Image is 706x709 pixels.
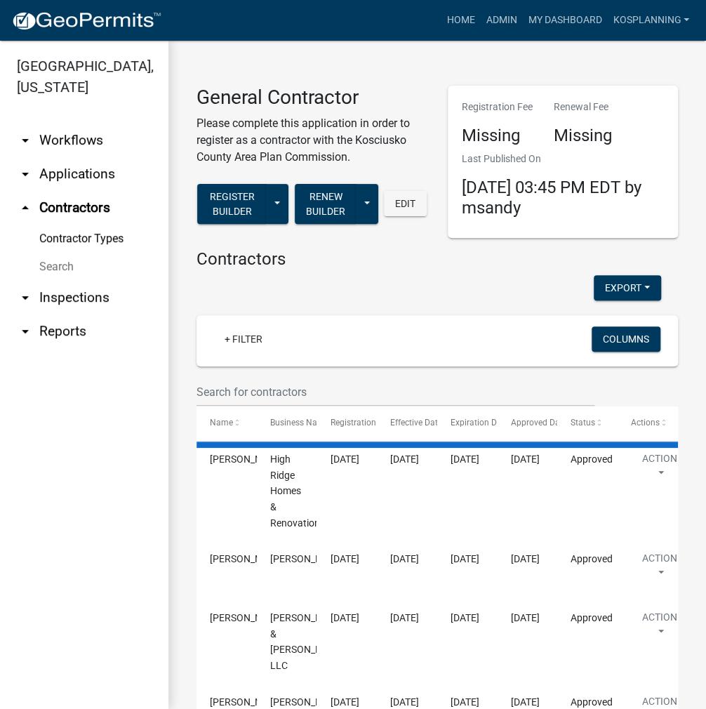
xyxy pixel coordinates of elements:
[462,126,533,146] h4: Missing
[554,126,612,146] h4: Missing
[317,406,377,440] datatable-header-cell: Registration Date
[390,418,442,428] span: Effective Date
[631,418,660,428] span: Actions
[510,612,539,623] span: 10/13/2025
[480,7,522,34] a: Admin
[510,696,539,708] span: 10/10/2025
[270,453,325,529] span: High Ridge Homes & Renovations
[571,696,613,708] span: Approved
[210,696,285,708] span: Oscar Garcia
[554,100,612,114] p: Renewal Fee
[510,418,566,428] span: Approved Date
[437,406,498,440] datatable-header-cell: Expiration Date
[213,326,274,352] a: + Filter
[451,553,479,564] span: 10/13/2026
[17,289,34,306] i: arrow_drop_down
[571,453,613,465] span: Approved
[17,132,34,149] i: arrow_drop_down
[571,553,613,564] span: Approved
[197,378,594,406] input: Search for contractors
[330,696,359,708] span: 10/10/2025
[390,553,419,564] span: 10/13/2025
[510,453,539,465] span: 10/13/2025
[571,418,595,428] span: Status
[390,612,419,623] span: 10/13/2025
[197,249,678,270] h4: Contractors
[607,7,695,34] a: kosplanning
[197,86,427,110] h3: General Contractor
[257,406,317,440] datatable-header-cell: Business Name
[462,178,641,218] span: [DATE] 03:45 PM EDT by msandy
[441,7,480,34] a: Home
[197,184,267,224] button: Register Builder
[631,551,688,586] button: Action
[295,184,357,224] button: Renew Builder
[631,451,688,486] button: Action
[451,612,479,623] span: 10/13/2026
[330,612,359,623] span: 10/11/2025
[270,612,345,671] span: Dailey & Dailey LLC
[451,453,479,465] span: 10/13/2026
[462,100,533,114] p: Registration Fee
[497,406,557,440] datatable-header-cell: Approved Date
[210,612,285,623] span: John Dailey
[330,418,395,428] span: Registration Date
[571,612,613,623] span: Approved
[510,553,539,564] span: 10/13/2025
[384,191,427,216] button: Edit
[594,275,661,300] button: Export
[377,406,437,440] datatable-header-cell: Effective Date
[197,406,257,440] datatable-header-cell: Name
[330,453,359,465] span: 10/13/2025
[270,696,345,708] span: Oscar Garcia Jr
[617,406,677,440] datatable-header-cell: Actions
[592,326,660,352] button: Columns
[451,418,509,428] span: Expiration Date
[390,453,419,465] span: 10/13/2025
[197,115,427,166] p: Please complete this application in order to register as a contractor with the Kosciusko County A...
[462,152,664,166] p: Last Published On
[210,418,233,428] span: Name
[210,453,285,465] span: Lucas Britton
[330,553,359,564] span: 10/11/2025
[17,199,34,216] i: arrow_drop_up
[270,553,345,564] span: KIM DERF
[390,696,419,708] span: 10/10/2025
[631,610,688,645] button: Action
[17,166,34,183] i: arrow_drop_down
[270,418,329,428] span: Business Name
[451,696,479,708] span: 10/10/2026
[210,553,285,564] span: KIM DERF
[522,7,607,34] a: My Dashboard
[17,323,34,340] i: arrow_drop_down
[557,406,618,440] datatable-header-cell: Status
